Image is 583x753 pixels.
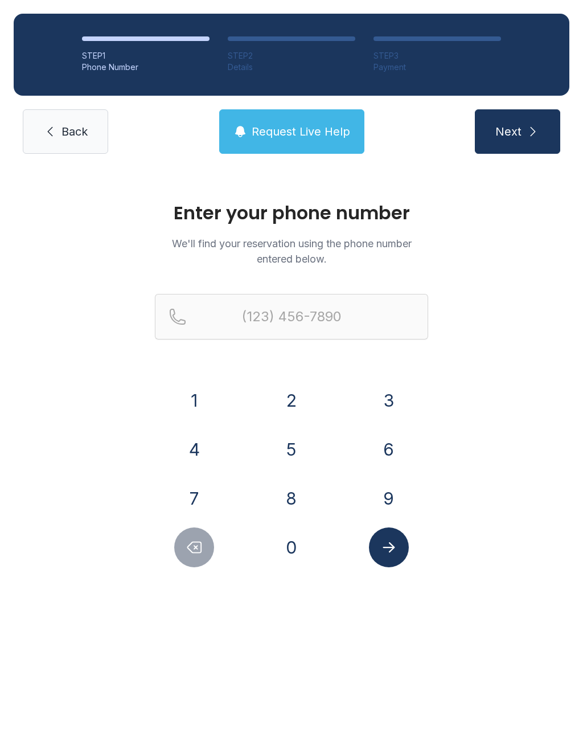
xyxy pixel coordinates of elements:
[373,62,501,73] div: Payment
[174,478,214,518] button: 7
[252,124,350,140] span: Request Live Help
[228,62,355,73] div: Details
[155,294,428,339] input: Reservation phone number
[228,50,355,62] div: STEP 2
[495,124,522,140] span: Next
[369,429,409,469] button: 6
[272,429,311,469] button: 5
[174,380,214,420] button: 1
[272,478,311,518] button: 8
[155,204,428,222] h1: Enter your phone number
[174,527,214,567] button: Delete number
[373,50,501,62] div: STEP 3
[61,124,88,140] span: Back
[174,429,214,469] button: 4
[369,380,409,420] button: 3
[369,527,409,567] button: Submit lookup form
[82,62,210,73] div: Phone Number
[272,527,311,567] button: 0
[155,236,428,267] p: We'll find your reservation using the phone number entered below.
[82,50,210,62] div: STEP 1
[272,380,311,420] button: 2
[369,478,409,518] button: 9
